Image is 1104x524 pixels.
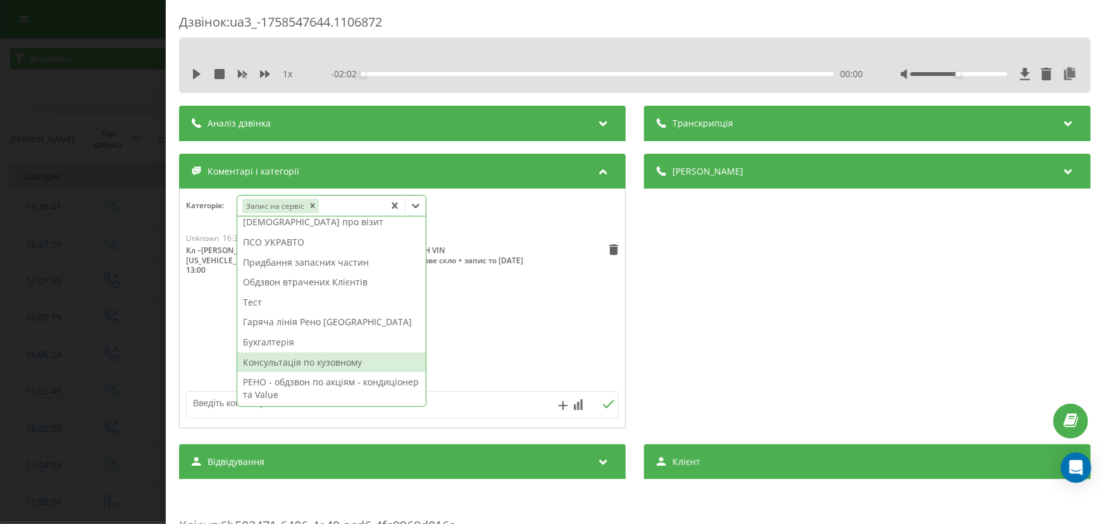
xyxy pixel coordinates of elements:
div: Обдзвон втрачених Клієнтів [237,272,426,292]
div: РЕНО - обдзвон по акціям - кондиціонер та Value [237,372,426,404]
span: Відвідування [208,456,264,468]
div: Гаряча лінія Рено [GEOGRAPHIC_DATA] [237,312,426,332]
span: Клієнт [673,456,700,468]
div: Бухгалтерія [237,332,426,352]
div: Remove Запис на сервіс [306,199,318,213]
div: Accessibility label [955,72,960,77]
div: Запис на сервіс [242,199,306,213]
div: Open Intercom Messenger [1061,452,1091,483]
span: Транскрипція [673,117,733,130]
div: Кл –[PERSON_NAME] № -380976687134 А\м –MASTER № КА3057КН VIN [US_VEHICLE_IDENTIFICATION_NUMBER] П... [186,246,524,275]
div: [DEMOGRAPHIC_DATA] про візит [237,212,426,232]
span: - 02:02 [331,68,363,80]
div: Придбання запасних частин [237,253,426,273]
span: Коментарі і категорії [208,165,299,178]
div: ПСО УКРАВТО [237,232,426,253]
h4: Категорія : [186,201,237,210]
span: Аналіз дзвінка [208,117,271,130]
div: Accessibility label [361,72,366,77]
span: 00:00 [840,68,863,80]
div: Тест [237,292,426,313]
div: 16:33[DATE] [223,234,265,243]
div: Дзвінок : ua3_-1758547644.1106872 [179,13,1091,38]
span: Unknown [186,233,219,244]
span: [PERSON_NAME] [673,165,743,178]
span: 1 x [283,68,292,80]
div: Консультація по кузовному [237,352,426,373]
